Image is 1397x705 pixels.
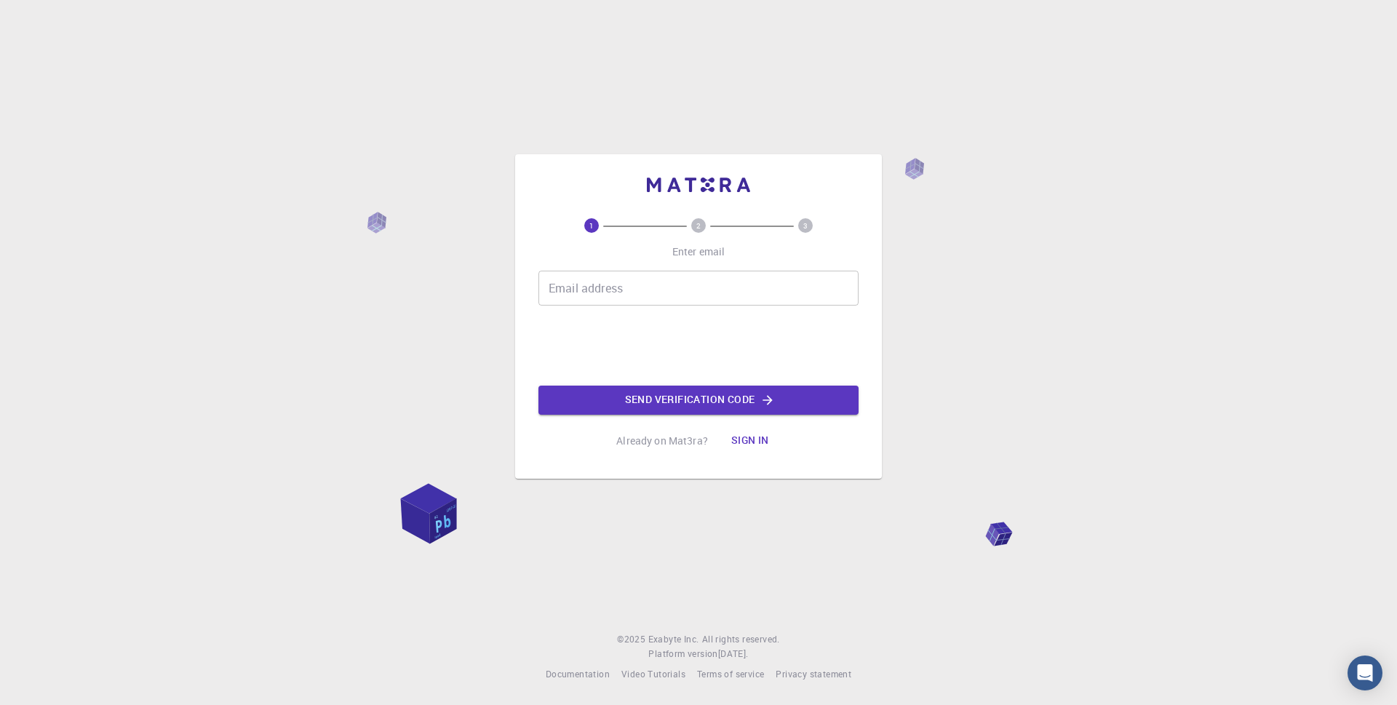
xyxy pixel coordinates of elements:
[1348,656,1382,690] div: Open Intercom Messenger
[696,220,701,231] text: 2
[718,648,749,659] span: [DATE] .
[718,647,749,661] a: [DATE].
[697,667,764,682] a: Terms of service
[616,434,708,448] p: Already on Mat3ra?
[803,220,808,231] text: 3
[538,386,859,415] button: Send verification code
[589,220,594,231] text: 1
[546,667,610,682] a: Documentation
[617,632,648,647] span: © 2025
[672,244,725,259] p: Enter email
[621,667,685,682] a: Video Tutorials
[697,668,764,680] span: Terms of service
[720,426,781,455] button: Sign in
[546,668,610,680] span: Documentation
[621,668,685,680] span: Video Tutorials
[648,647,717,661] span: Platform version
[776,667,851,682] a: Privacy statement
[648,632,699,647] a: Exabyte Inc.
[776,668,851,680] span: Privacy statement
[702,632,780,647] span: All rights reserved.
[588,317,809,374] iframe: reCAPTCHA
[648,633,699,645] span: Exabyte Inc.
